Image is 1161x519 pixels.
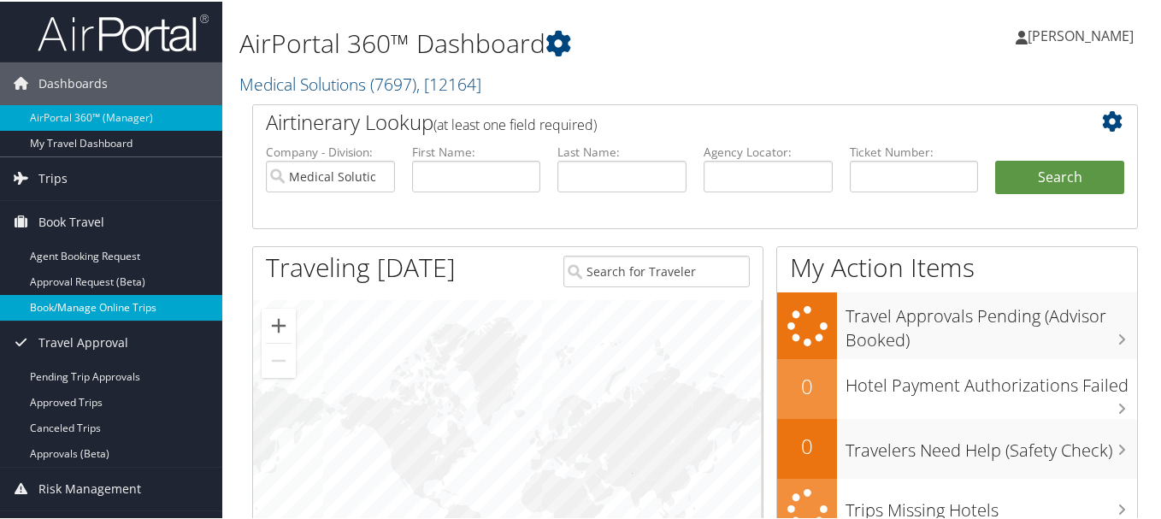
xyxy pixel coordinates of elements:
[777,370,837,399] h2: 0
[412,142,541,159] label: First Name:
[777,291,1137,357] a: Travel Approvals Pending (Advisor Booked)
[262,342,296,376] button: Zoom out
[38,199,104,242] span: Book Travel
[38,11,209,51] img: airportal-logo.png
[38,61,108,103] span: Dashboards
[850,142,979,159] label: Ticket Number:
[370,71,416,94] span: ( 7697 )
[1016,9,1151,60] a: [PERSON_NAME]
[563,254,750,286] input: Search for Traveler
[995,159,1124,193] button: Search
[777,357,1137,417] a: 0Hotel Payment Authorizations Failed
[777,430,837,459] h2: 0
[38,466,141,509] span: Risk Management
[416,71,481,94] span: , [ 12164 ]
[1028,25,1134,44] span: [PERSON_NAME]
[266,142,395,159] label: Company - Division:
[266,106,1051,135] h2: Airtinerary Lookup
[262,307,296,341] button: Zoom in
[433,114,597,133] span: (at least one field required)
[239,71,481,94] a: Medical Solutions
[704,142,833,159] label: Agency Locator:
[266,248,456,284] h1: Traveling [DATE]
[38,320,128,363] span: Travel Approval
[846,363,1137,396] h3: Hotel Payment Authorizations Failed
[239,24,847,60] h1: AirPortal 360™ Dashboard
[777,417,1137,477] a: 0Travelers Need Help (Safety Check)
[846,294,1137,351] h3: Travel Approvals Pending (Advisor Booked)
[557,142,687,159] label: Last Name:
[38,156,68,198] span: Trips
[777,248,1137,284] h1: My Action Items
[846,428,1137,461] h3: Travelers Need Help (Safety Check)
